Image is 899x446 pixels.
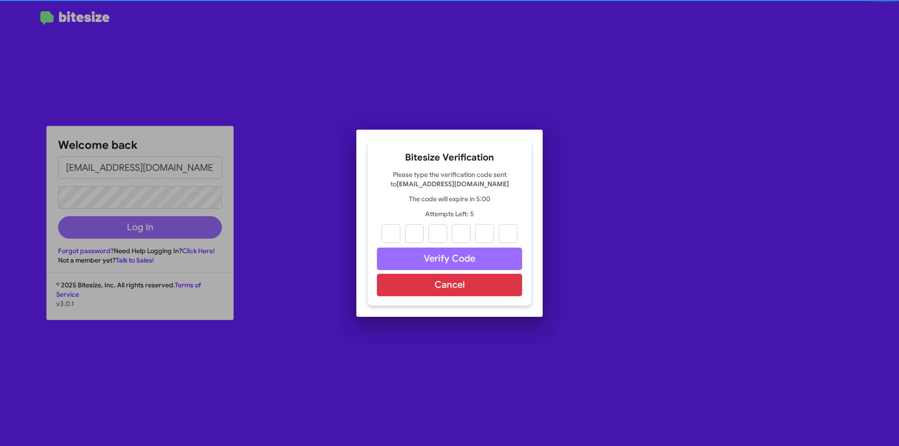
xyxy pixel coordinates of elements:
[377,274,522,296] button: Cancel
[377,150,522,165] h2: Bitesize Verification
[377,248,522,270] button: Verify Code
[377,209,522,219] p: Attempts Left: 5
[377,194,522,204] p: The code will expire in 5:00
[377,170,522,189] p: Please type the verification code sent to
[397,180,509,188] strong: [EMAIL_ADDRESS][DOMAIN_NAME]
